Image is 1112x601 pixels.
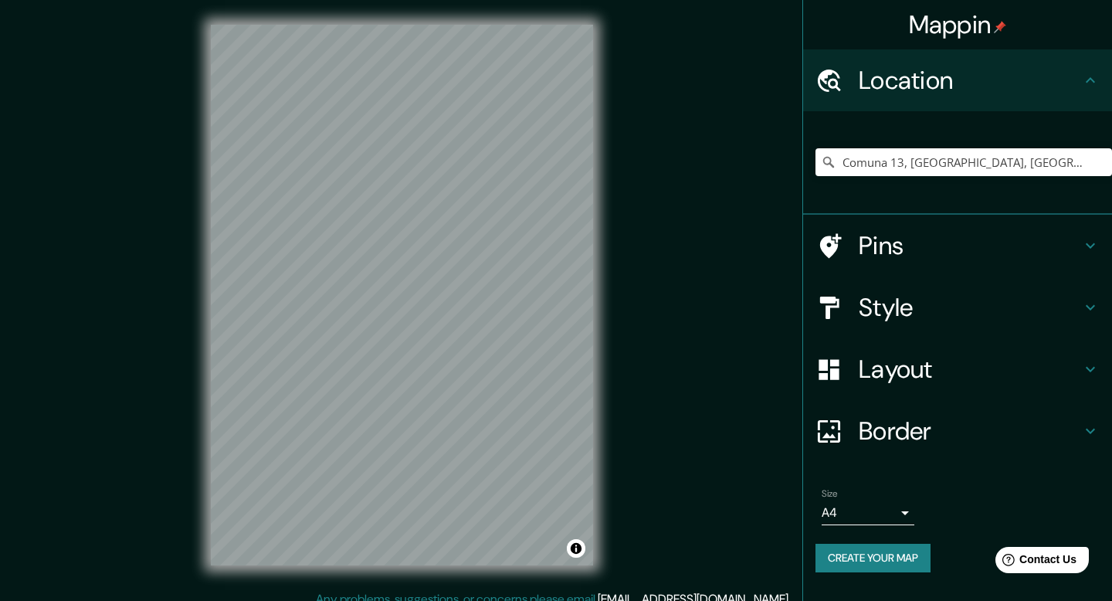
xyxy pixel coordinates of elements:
div: Style [803,277,1112,338]
h4: Layout [859,354,1081,385]
div: Pins [803,215,1112,277]
div: Location [803,49,1112,111]
h4: Border [859,416,1081,447]
button: Toggle attribution [567,539,585,558]
div: Layout [803,338,1112,400]
label: Size [822,487,838,501]
h4: Style [859,292,1081,323]
img: pin-icon.png [994,21,1006,33]
div: Border [803,400,1112,462]
iframe: Help widget launcher [975,541,1095,584]
h4: Mappin [909,9,1007,40]
input: Pick your city or area [815,148,1112,176]
h4: Pins [859,230,1081,261]
canvas: Map [211,25,593,565]
h4: Location [859,65,1081,96]
div: A4 [822,501,914,525]
button: Create your map [815,544,931,572]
